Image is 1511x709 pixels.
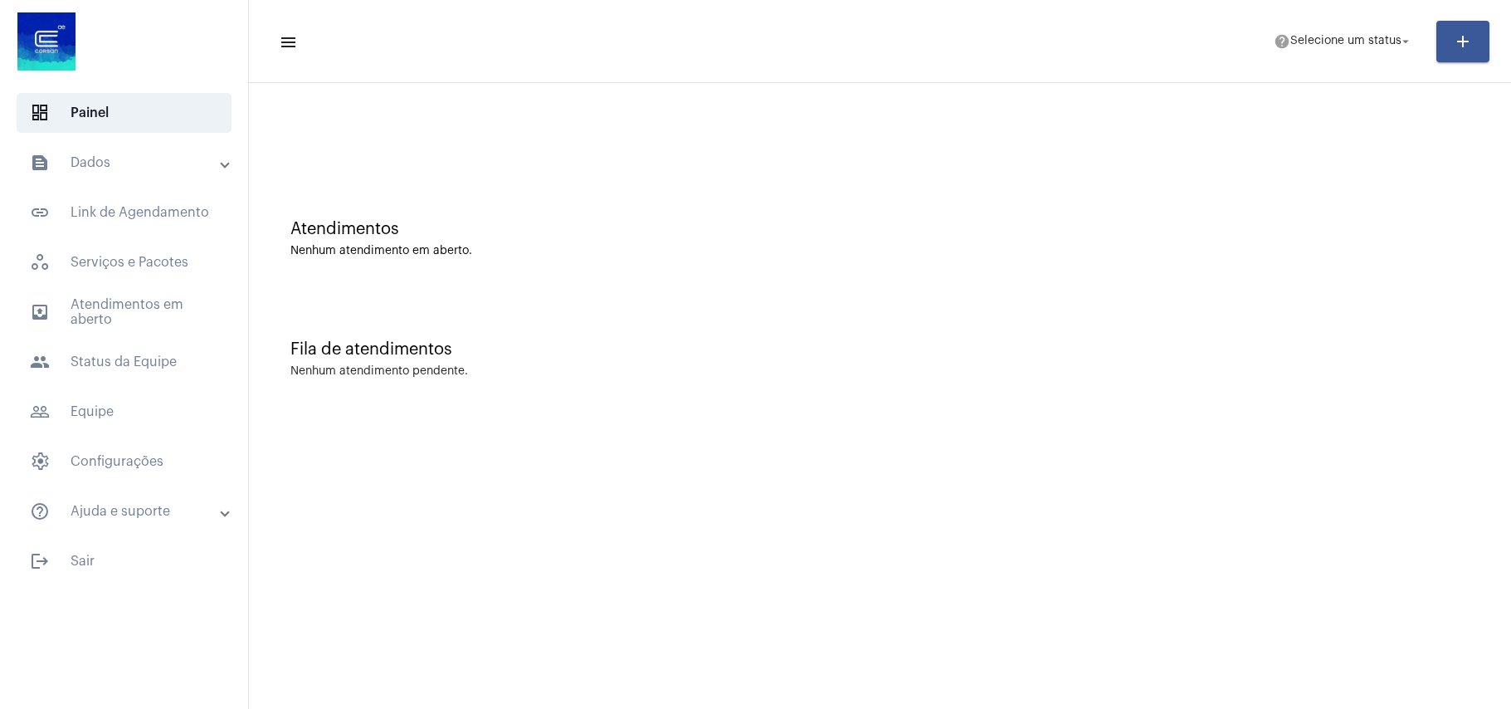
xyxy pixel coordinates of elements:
div: Fila de atendimentos [290,340,1470,359]
img: d4669ae0-8c07-2337-4f67-34b0df7f5ae4.jpeg [13,8,80,75]
mat-icon: sidenav icon [30,302,50,322]
span: sidenav icon [30,252,50,272]
mat-panel-title: Dados [30,153,222,173]
span: Link de Agendamento [17,193,232,232]
mat-icon: arrow_drop_down [1398,34,1413,49]
span: Painel [17,93,232,133]
mat-icon: sidenav icon [30,501,50,521]
mat-icon: sidenav icon [30,203,50,222]
span: sidenav icon [30,452,50,472]
span: Serviços e Pacotes [17,242,232,282]
span: Selecione um status [1290,36,1401,47]
mat-icon: sidenav icon [30,551,50,571]
span: Atendimentos em aberto [17,292,232,332]
span: Status da Equipe [17,342,232,382]
span: sidenav icon [30,103,50,123]
mat-icon: sidenav icon [30,352,50,372]
mat-panel-title: Ajuda e suporte [30,501,222,521]
button: Selecione um status [1264,25,1423,58]
div: Nenhum atendimento em aberto. [290,245,1470,257]
mat-expansion-panel-header: sidenav iconAjuda e suporte [10,491,248,531]
div: Nenhum atendimento pendente. [290,365,468,378]
mat-icon: help [1274,33,1290,50]
mat-icon: sidenav icon [30,402,50,422]
mat-icon: add [1453,32,1473,51]
mat-icon: sidenav icon [30,153,50,173]
div: Atendimentos [290,220,1470,238]
span: Equipe [17,392,232,432]
mat-expansion-panel-header: sidenav iconDados [10,143,248,183]
mat-icon: sidenav icon [279,32,295,52]
span: Configurações [17,442,232,482]
span: Sair [17,541,232,581]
